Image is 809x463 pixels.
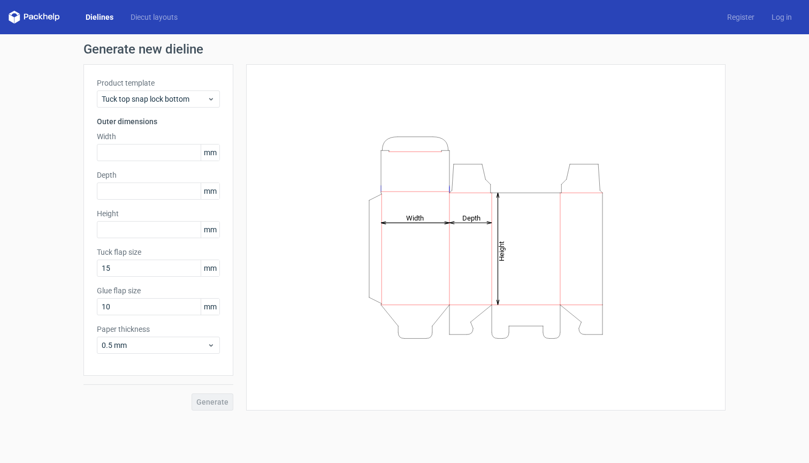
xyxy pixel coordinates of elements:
[102,340,207,351] span: 0.5 mm
[498,241,506,261] tspan: Height
[462,214,480,222] tspan: Depth
[719,12,763,22] a: Register
[763,12,800,22] a: Log in
[122,12,186,22] a: Diecut layouts
[201,222,219,238] span: mm
[97,131,220,142] label: Width
[97,247,220,257] label: Tuck flap size
[97,78,220,88] label: Product template
[97,208,220,219] label: Height
[77,12,122,22] a: Dielines
[83,43,726,56] h1: Generate new dieline
[97,116,220,127] h3: Outer dimensions
[102,94,207,104] span: Tuck top snap lock bottom
[201,183,219,199] span: mm
[97,285,220,296] label: Glue flap size
[201,145,219,161] span: mm
[201,260,219,276] span: mm
[97,170,220,180] label: Depth
[201,299,219,315] span: mm
[97,324,220,335] label: Paper thickness
[406,214,424,222] tspan: Width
